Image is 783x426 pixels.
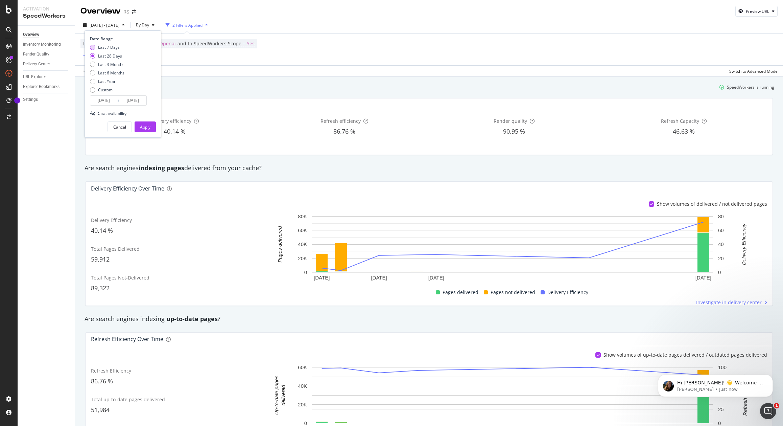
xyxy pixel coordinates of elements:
span: 1 [774,403,779,408]
div: Are search engines indexing ? [81,315,777,323]
strong: up-to-date pages [166,315,218,323]
text: [DATE] [371,275,387,281]
span: 51,984 [91,406,110,414]
strong: indexing pages [139,164,184,172]
a: Render Quality [23,51,70,58]
div: Delivery Center [23,61,50,68]
span: Delivery Efficiency [91,217,132,223]
div: Render Quality [23,51,49,58]
button: Add Filter [80,52,108,60]
div: Refresh Efficiency over time [91,336,163,342]
span: Investigate in delivery center [696,299,762,306]
div: Last 3 Months [90,62,124,67]
text: 40K [298,383,307,389]
span: Device [83,40,98,47]
text: 80 [718,214,724,219]
div: Preview URL [746,8,769,14]
div: Last 28 Days [98,53,122,59]
text: 0 [718,269,721,275]
span: Total up-to-date pages delivered [91,396,165,403]
iframe: Intercom notifications message [648,360,783,408]
span: Total Pages Not-Delivered [91,274,149,281]
a: Explorer Bookmarks [23,83,70,90]
span: Delivery Efficiency [547,288,588,296]
span: By Day [133,22,149,28]
text: 20 [718,255,724,261]
div: Date Range [90,36,154,42]
input: Start Date [90,96,117,105]
div: Last 28 Days [90,53,124,59]
span: Pages delivered [443,288,478,296]
div: Last Year [98,79,116,84]
div: arrow-right-arrow-left [132,9,136,14]
span: [DATE] - [DATE] [90,22,119,28]
text: [DATE] [695,275,711,281]
span: Refresh efficiency [321,118,361,124]
svg: A chart. [262,213,763,283]
div: Delivery Efficiency over time [91,185,164,192]
button: Preview URL [735,6,778,17]
div: Last 6 Months [98,70,124,76]
div: Cancel [113,124,126,130]
button: Switch to Advanced Mode [727,66,778,76]
span: Refresh Efficiency [91,367,131,374]
span: 86.76 % [333,127,355,135]
span: Refresh Capacity [661,118,699,124]
text: 80K [298,214,307,219]
text: 40K [298,241,307,247]
a: Delivery Center [23,61,70,68]
div: Switch to Advanced Mode [729,68,778,74]
a: Inventory Monitoring [23,41,70,48]
text: Up-to-date pages [274,375,279,414]
a: Settings [23,96,70,103]
div: Last 6 Months [90,70,124,76]
text: Delivery Efficiency [741,223,746,265]
span: = [243,40,245,47]
text: 0 [304,420,307,426]
div: Show volumes of up-to-date pages delivered / outdated pages delivered [603,352,767,358]
div: Show volumes of delivered / not delivered pages [657,201,767,207]
span: and [177,40,186,47]
div: Last 7 Days [98,44,120,50]
text: 20K [298,402,307,407]
button: Cancel [108,121,132,132]
div: Explorer Bookmarks [23,83,60,90]
text: 60K [298,227,307,233]
span: 40.14 % [91,226,113,234]
span: 46.63 % [673,127,695,135]
div: Tooltip anchor [14,97,20,104]
button: Apply [135,121,156,132]
div: SpeedWorkers [23,12,69,20]
button: [DATE] - [DATE] [80,20,127,30]
text: [DATE] [314,275,330,281]
div: Custom [98,87,113,93]
span: Total Pages Delivered [91,246,140,252]
a: URL Explorer [23,73,70,81]
a: Investigate in delivery center [696,299,767,306]
div: Custom [90,87,124,93]
div: Overview [80,5,121,17]
div: Apply [140,124,150,130]
button: By Day [133,20,157,30]
text: 20K [298,255,307,261]
div: SpeedWorkers is running [727,84,774,90]
div: URL Explorer [23,73,46,81]
span: Pages not delivered [491,288,535,296]
input: End Date [119,96,146,105]
div: 2 Filters Applied [172,22,203,28]
button: 2 Filters Applied [163,20,211,30]
span: 86.76 % [91,377,113,385]
div: RS [123,8,129,15]
span: Render quality [494,118,527,124]
div: Settings [23,96,38,103]
text: 0 [718,420,721,426]
span: In SpeedWorkers Scope [188,40,241,47]
iframe: Intercom live chat [760,403,776,419]
span: 90.95 % [503,127,525,135]
div: Last 7 Days [90,44,124,50]
div: Inventory Monitoring [23,41,61,48]
text: 25 [718,406,724,412]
